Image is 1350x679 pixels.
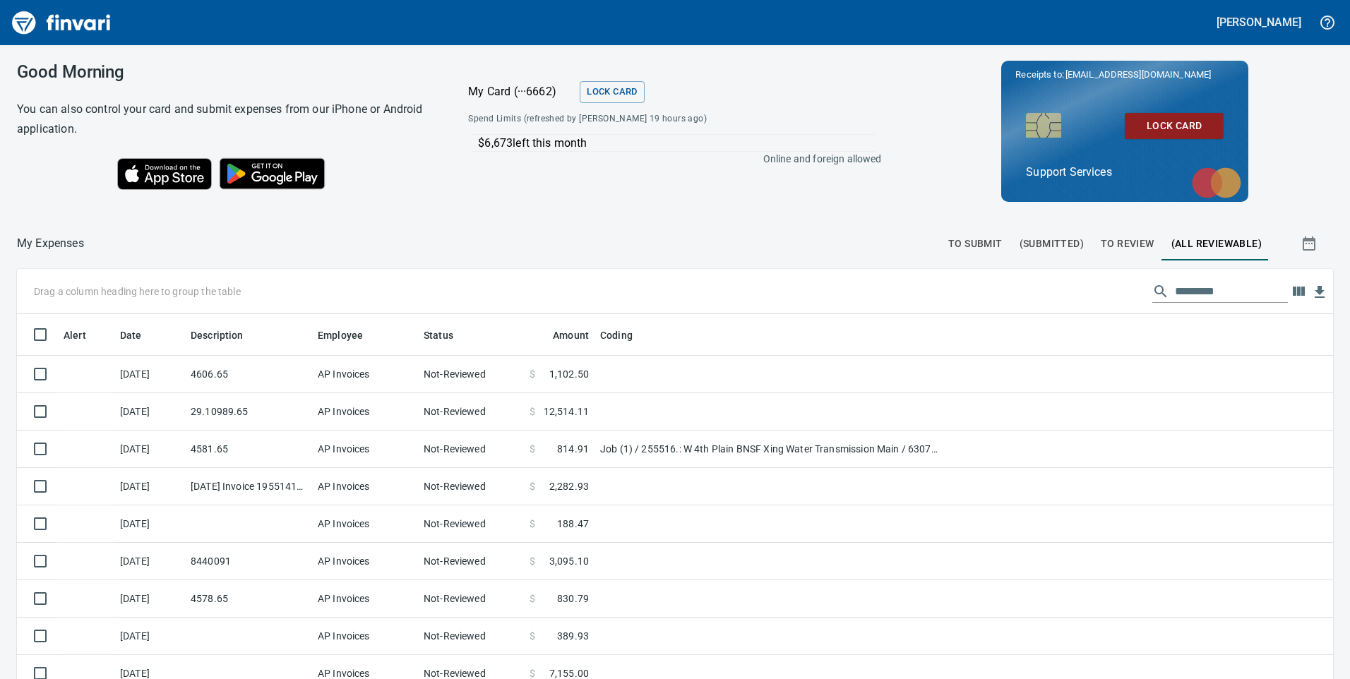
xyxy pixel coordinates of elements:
[17,235,84,252] p: My Expenses
[530,517,535,531] span: $
[468,83,574,100] p: My Card (···6662)
[530,554,535,568] span: $
[312,431,418,468] td: AP Invoices
[1217,15,1301,30] h5: [PERSON_NAME]
[117,158,212,190] img: Download on the App Store
[557,629,589,643] span: 389.93
[948,235,1003,253] span: To Submit
[478,135,874,152] p: $6,673 left this month
[600,327,633,344] span: Coding
[185,468,312,505] td: [DATE] Invoice 195514110 from Uline Inc (1-24846)
[114,431,185,468] td: [DATE]
[17,235,84,252] nav: breadcrumb
[318,327,363,344] span: Employee
[1125,113,1224,139] button: Lock Card
[1171,235,1262,253] span: (All Reviewable)
[549,367,589,381] span: 1,102.50
[318,327,381,344] span: Employee
[530,629,535,643] span: $
[1213,11,1305,33] button: [PERSON_NAME]
[418,543,524,580] td: Not-Reviewed
[530,479,535,493] span: $
[64,327,104,344] span: Alert
[418,580,524,618] td: Not-Reviewed
[1288,281,1309,302] button: Choose columns to display
[120,327,142,344] span: Date
[312,618,418,655] td: AP Invoices
[312,543,418,580] td: AP Invoices
[534,327,589,344] span: Amount
[120,327,160,344] span: Date
[185,580,312,618] td: 4578.65
[557,517,589,531] span: 188.47
[1136,117,1212,135] span: Lock Card
[1288,227,1333,260] button: Show transactions within a particular date range
[312,468,418,505] td: AP Invoices
[424,327,472,344] span: Status
[424,327,453,344] span: Status
[8,6,114,40] img: Finvari
[17,62,433,82] h3: Good Morning
[544,404,589,419] span: 12,514.11
[557,442,589,456] span: 814.91
[418,356,524,393] td: Not-Reviewed
[587,84,637,100] span: Lock Card
[17,100,433,139] h6: You can also control your card and submit expenses from our iPhone or Android application.
[530,591,535,606] span: $
[595,431,948,468] td: Job (1) / 255516.: W 4th Plain BNSF Xing Water Transmission Main / 63071. .: Hydrostatic Test Pip...
[1309,282,1330,303] button: Download Table
[114,356,185,393] td: [DATE]
[1015,68,1234,82] p: Receipts to:
[312,356,418,393] td: AP Invoices
[114,468,185,505] td: [DATE]
[114,505,185,543] td: [DATE]
[185,543,312,580] td: 8440091
[580,81,644,103] button: Lock Card
[600,327,651,344] span: Coding
[418,393,524,431] td: Not-Reviewed
[191,327,244,344] span: Description
[312,580,418,618] td: AP Invoices
[457,152,881,166] p: Online and foreign allowed
[549,479,589,493] span: 2,282.93
[114,618,185,655] td: [DATE]
[312,505,418,543] td: AP Invoices
[1026,164,1224,181] p: Support Services
[468,112,792,126] span: Spend Limits (refreshed by [PERSON_NAME] 19 hours ago)
[1064,68,1212,81] span: [EMAIL_ADDRESS][DOMAIN_NAME]
[34,284,241,299] p: Drag a column heading here to group the table
[1101,235,1154,253] span: To Review
[185,393,312,431] td: 29.10989.65
[530,442,535,456] span: $
[114,543,185,580] td: [DATE]
[185,431,312,468] td: 4581.65
[312,393,418,431] td: AP Invoices
[191,327,262,344] span: Description
[530,367,535,381] span: $
[1020,235,1084,253] span: (Submitted)
[549,554,589,568] span: 3,095.10
[557,591,589,606] span: 830.79
[114,580,185,618] td: [DATE]
[64,327,86,344] span: Alert
[418,431,524,468] td: Not-Reviewed
[418,468,524,505] td: Not-Reviewed
[114,393,185,431] td: [DATE]
[418,505,524,543] td: Not-Reviewed
[212,150,333,197] img: Get it on Google Play
[553,327,589,344] span: Amount
[418,618,524,655] td: Not-Reviewed
[530,404,535,419] span: $
[1185,160,1248,205] img: mastercard.svg
[185,356,312,393] td: 4606.65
